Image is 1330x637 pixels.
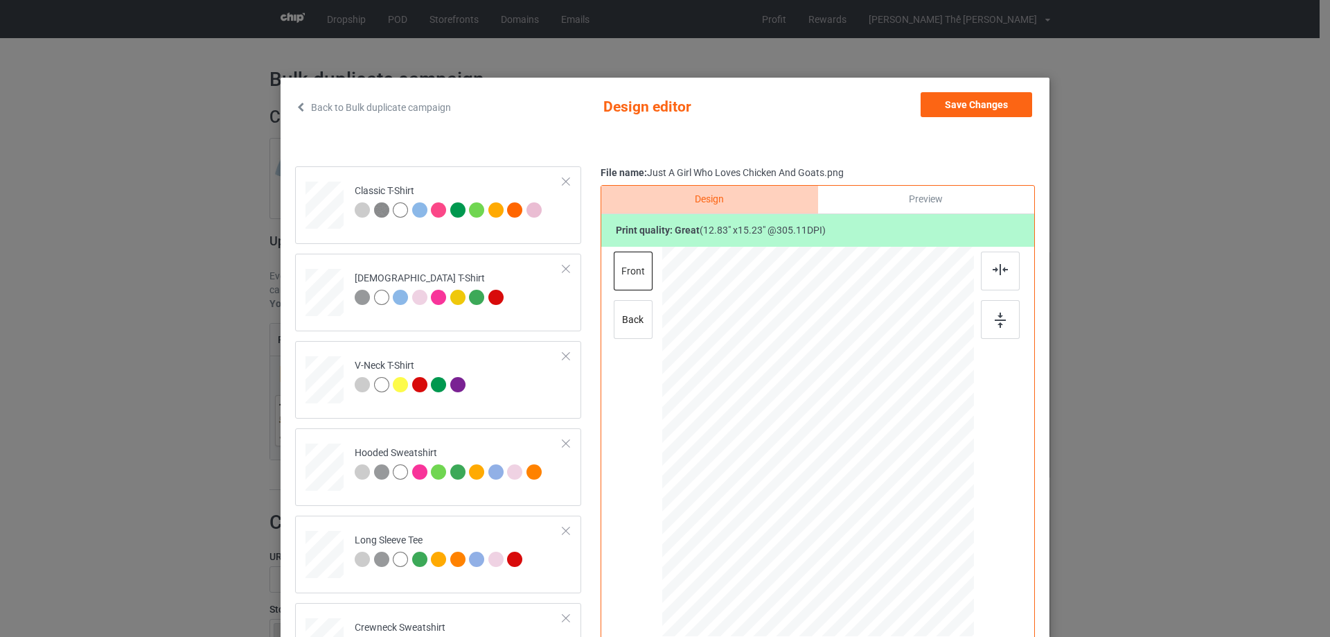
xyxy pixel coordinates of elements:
img: heather_texture.png [374,202,389,218]
div: Hooded Sweatshirt [355,446,545,479]
span: ( 12.83 " x 15.23 " @ 305.11 DPI) [700,225,826,236]
a: Back to Bulk duplicate campaign [295,92,451,123]
span: great [675,225,700,236]
div: Long Sleeve Tee [355,534,526,566]
div: back [614,300,653,339]
div: Long Sleeve Tee [295,516,581,593]
div: V-Neck T-Shirt [295,341,581,419]
div: Preview [818,186,1034,213]
div: [DEMOGRAPHIC_DATA] T-Shirt [295,254,581,331]
span: Just A Girl Who Loves Chicken And Goats.png [647,167,844,178]
div: [DEMOGRAPHIC_DATA] T-Shirt [355,272,507,304]
div: Hooded Sweatshirt [295,428,581,506]
div: Classic T-Shirt [355,184,545,217]
button: Save Changes [921,92,1032,117]
div: V-Neck T-Shirt [355,359,469,392]
b: Print quality: [616,225,700,236]
img: svg+xml;base64,PD94bWwgdmVyc2lvbj0iMS4wIiBlbmNvZGluZz0iVVRGLTgiPz4KPHN2ZyB3aWR0aD0iMTZweCIgaGVpZ2... [995,313,1006,328]
span: File name: [601,167,647,178]
div: Classic T-Shirt [295,166,581,244]
img: svg+xml;base64,PD94bWwgdmVyc2lvbj0iMS4wIiBlbmNvZGluZz0iVVRGLTgiPz4KPHN2ZyB3aWR0aD0iMjJweCIgaGVpZ2... [993,264,1008,275]
div: Design [601,186,817,213]
div: front [614,252,653,290]
span: Design editor [603,92,769,123]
